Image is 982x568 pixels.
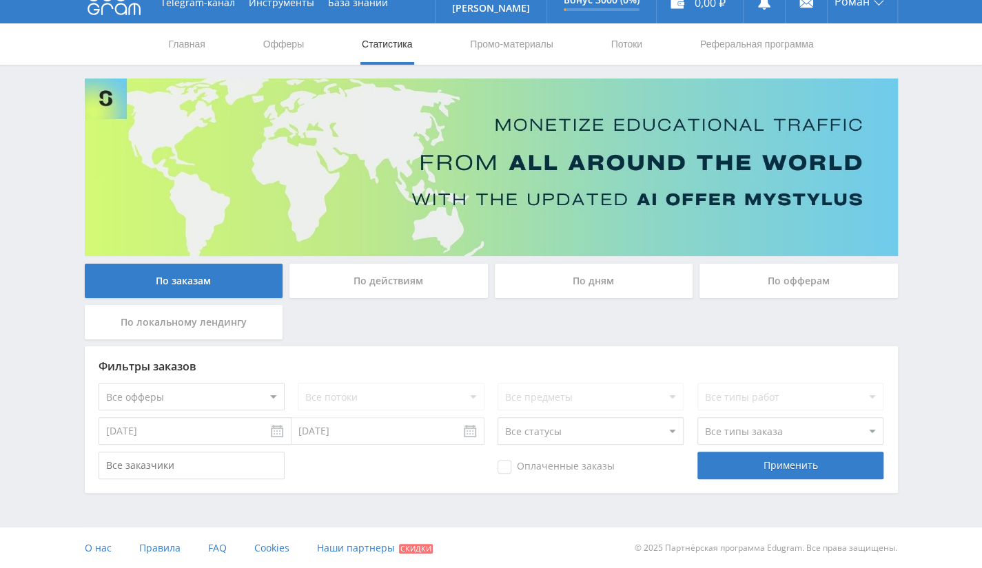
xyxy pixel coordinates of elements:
span: FAQ [208,541,227,554]
div: По заказам [85,264,283,298]
img: Banner [85,78,898,256]
a: Главная [167,23,207,65]
span: Cookies [254,541,289,554]
div: По действиям [289,264,488,298]
div: По локальному лендингу [85,305,283,339]
span: Скидки [399,544,433,554]
div: По дням [495,264,693,298]
a: Офферы [262,23,306,65]
span: Оплаченные заказы [498,460,615,474]
div: Применить [697,452,883,479]
span: Наши партнеры [317,541,395,554]
a: Промо-материалы [469,23,554,65]
a: Статистика [360,23,414,65]
span: Правила [139,541,181,554]
span: О нас [85,541,112,554]
input: Все заказчики [99,452,285,479]
div: По офферам [699,264,898,298]
a: Реферальная программа [699,23,815,65]
div: Фильтры заказов [99,360,884,372]
p: [PERSON_NAME] [452,3,530,14]
a: Потоки [609,23,644,65]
